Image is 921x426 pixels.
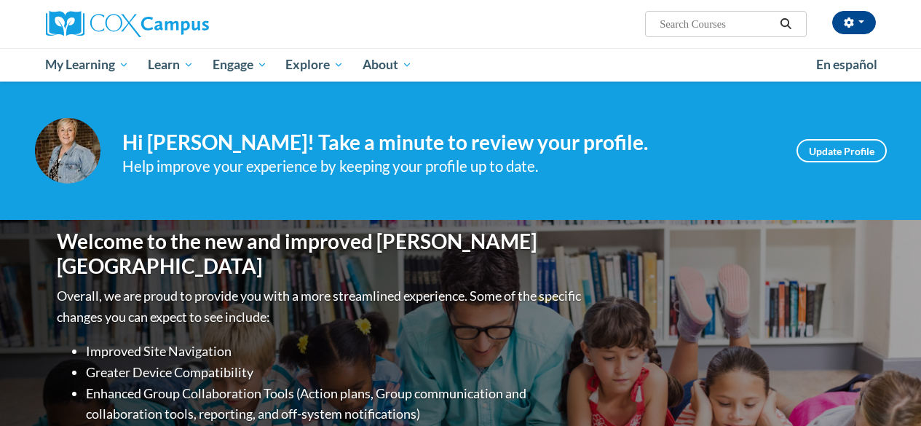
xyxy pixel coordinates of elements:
[57,285,585,328] p: Overall, we are proud to provide you with a more streamlined experience. Some of the specific cha...
[46,11,308,37] a: Cox Campus
[363,56,412,74] span: About
[807,50,887,80] a: En español
[35,118,100,184] img: Profile Image
[86,341,585,362] li: Improved Site Navigation
[35,48,887,82] div: Main menu
[122,154,775,178] div: Help improve your experience by keeping your profile up to date.
[45,56,129,74] span: My Learning
[797,139,887,162] a: Update Profile
[57,229,585,278] h1: Welcome to the new and improved [PERSON_NAME][GEOGRAPHIC_DATA]
[658,15,775,33] input: Search Courses
[285,56,344,74] span: Explore
[122,130,775,155] h4: Hi [PERSON_NAME]! Take a minute to review your profile.
[816,57,877,72] span: En español
[213,56,267,74] span: Engage
[138,48,203,82] a: Learn
[46,11,209,37] img: Cox Campus
[353,48,422,82] a: About
[148,56,194,74] span: Learn
[86,383,585,425] li: Enhanced Group Collaboration Tools (Action plans, Group communication and collaboration tools, re...
[36,48,139,82] a: My Learning
[863,368,909,414] iframe: Button to launch messaging window
[832,11,876,34] button: Account Settings
[276,48,353,82] a: Explore
[86,362,585,383] li: Greater Device Compatibility
[775,15,797,33] button: Search
[203,48,277,82] a: Engage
